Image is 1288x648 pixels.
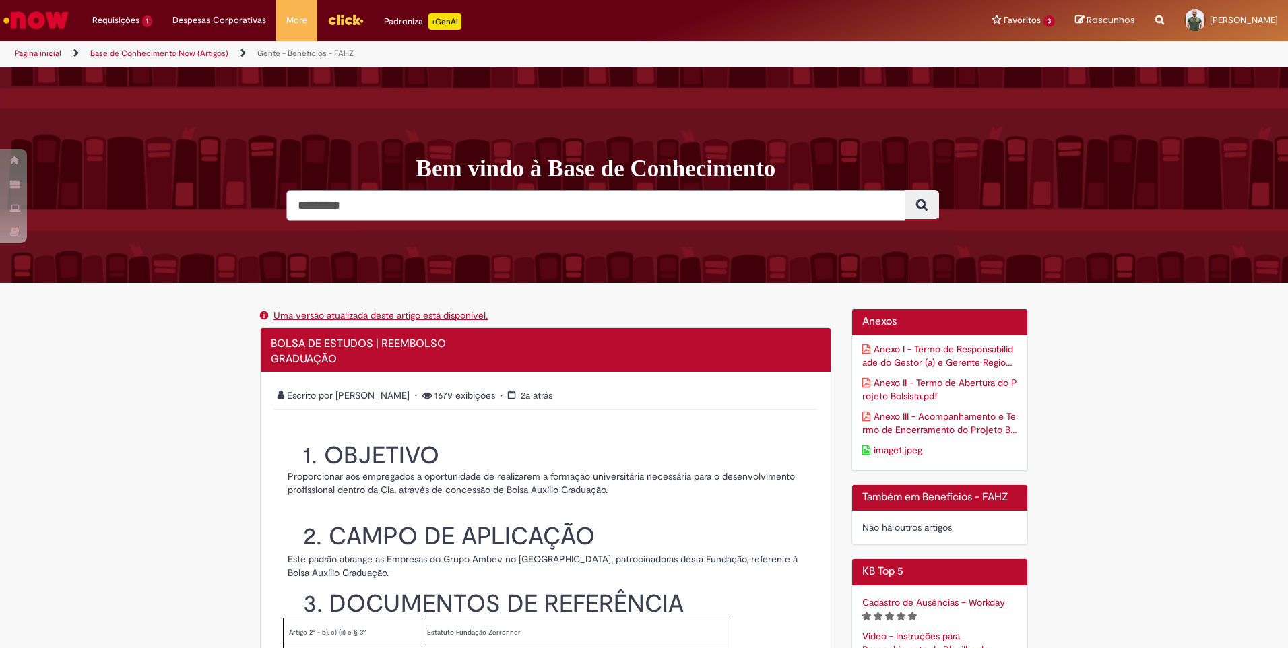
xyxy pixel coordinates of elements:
span: e [348,628,352,637]
span: Favoritos [1004,13,1041,27]
img: click_logo_yellow_360x200.png [327,9,364,30]
a: Download de anexo Anexo I - Termo de Responsabilidade do Gestor (a) e Gerente Regional (GRGG).pdf [862,342,1018,369]
span: § [354,628,358,637]
button: Pesquisar [905,190,939,221]
i: 3 [885,612,894,621]
span: 2° [309,628,315,637]
i: 5 [908,612,917,621]
time: 20/02/2024 10:23:48 [521,389,552,401]
h1: 1. OBJETIVO [303,443,814,469]
span: • [415,389,420,401]
span: 3 [1043,15,1055,27]
span: 2a atrás [521,389,552,401]
a: Uma versão atualizada deste artigo está disponível. [273,309,488,321]
span: Artigo [289,628,307,637]
p: Este padrão abrange as Empresas do Grupo Ambev no [GEOGRAPHIC_DATA], patrocinadoras desta Fundaçã... [288,552,813,579]
p: Proporcionar aos empregados a oportunidade de realizarem a formação universitária necessária para... [288,469,813,496]
a: Página inicial [15,48,61,59]
div: Não há outros artigos [862,521,1018,534]
span: Despesas Corporativas [172,13,266,27]
i: 2 [874,612,882,621]
span: • [501,389,505,401]
h1: Bem vindo à Base de Conhecimento [416,155,1038,183]
a: Gente - Benefícios - FAHZ [257,48,354,59]
span: c) [331,628,337,637]
span: Escrito por [PERSON_NAME] [278,389,412,401]
span: b), [322,628,329,637]
i: 1 [862,612,871,621]
ul: Anexos [862,339,1018,460]
span: Requisições [92,13,139,27]
h2: Também em Benefícios - FAHZ [862,492,1018,504]
a: Download de anexo Anexo III - Acompanhamento e Termo de Encerramento do Projeto Bolsista.pdf [862,410,1018,436]
span: (ii) [339,628,346,637]
input: Pesquisar [286,190,905,221]
span: Fundação [456,628,486,637]
span: 1679 exibições [415,389,498,401]
a: Download de anexo image1.jpeg [862,443,1018,457]
h1: 2. CAMPO DE APLICAÇÃO [303,523,814,550]
a: Download de anexo Anexo II - Termo de Abertura do Projeto Bolsista.pdf [862,376,1018,403]
h1: 3. DOCUMENTOS DE REFERÊNCIA [303,591,814,618]
span: Zerrenner [488,628,521,637]
span: BOLSA DE ESTUDOS | REEMBOLSO GRADUAÇÃO [271,337,446,366]
ul: Trilhas de página [10,41,849,66]
h2: KB Top 5 [862,566,1018,578]
h2: Anexos [862,316,1018,328]
span: [PERSON_NAME] [1210,14,1278,26]
span: 3º [360,628,366,637]
a: Artigo, Cadastro de Ausências – Workday, classificação de 5 estrelas [862,596,1005,608]
p: +GenAi [428,13,461,30]
span: Estatuto [427,628,454,637]
div: Também em Benefícios - FAHZ [851,484,1029,546]
a: Base de Conhecimento Now (Artigos) [90,48,228,59]
span: More [286,13,307,27]
img: ServiceNow [1,7,71,34]
span: 1 [142,15,152,27]
span: - [317,628,320,637]
div: Padroniza [384,13,461,30]
span: Rascunhos [1087,13,1135,26]
i: 4 [897,612,905,621]
a: Rascunhos [1075,14,1135,27]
